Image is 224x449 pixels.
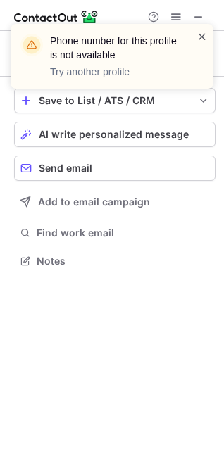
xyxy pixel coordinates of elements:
[37,227,210,239] span: Find work email
[37,255,210,267] span: Notes
[14,189,216,215] button: Add to email campaign
[38,196,150,208] span: Add to email campaign
[14,251,216,271] button: Notes
[14,122,216,147] button: AI write personalized message
[50,34,180,62] header: Phone number for this profile is not available
[20,34,43,56] img: warning
[14,8,99,25] img: ContactOut v5.3.10
[14,223,216,243] button: Find work email
[39,163,92,174] span: Send email
[50,65,180,79] p: Try another profile
[39,129,189,140] span: AI write personalized message
[14,156,216,181] button: Send email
